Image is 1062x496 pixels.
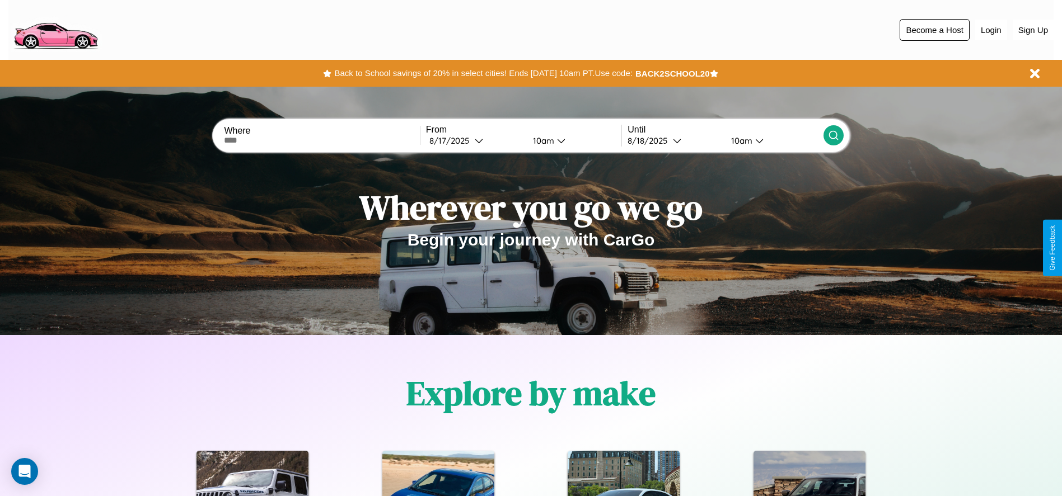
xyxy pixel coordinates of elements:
[722,135,824,147] button: 10am
[1049,225,1056,271] div: Give Feedback
[900,19,970,41] button: Become a Host
[426,135,524,147] button: 8/17/2025
[635,69,710,78] b: BACK2SCHOOL20
[406,370,656,416] h1: Explore by make
[224,126,419,136] label: Where
[1013,20,1054,40] button: Sign Up
[628,135,673,146] div: 8 / 18 / 2025
[331,65,635,81] button: Back to School savings of 20% in select cities! Ends [DATE] 10am PT.Use code:
[726,135,755,146] div: 10am
[8,6,102,52] img: logo
[11,458,38,485] div: Open Intercom Messenger
[975,20,1007,40] button: Login
[426,125,621,135] label: From
[524,135,622,147] button: 10am
[628,125,823,135] label: Until
[527,135,557,146] div: 10am
[429,135,475,146] div: 8 / 17 / 2025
